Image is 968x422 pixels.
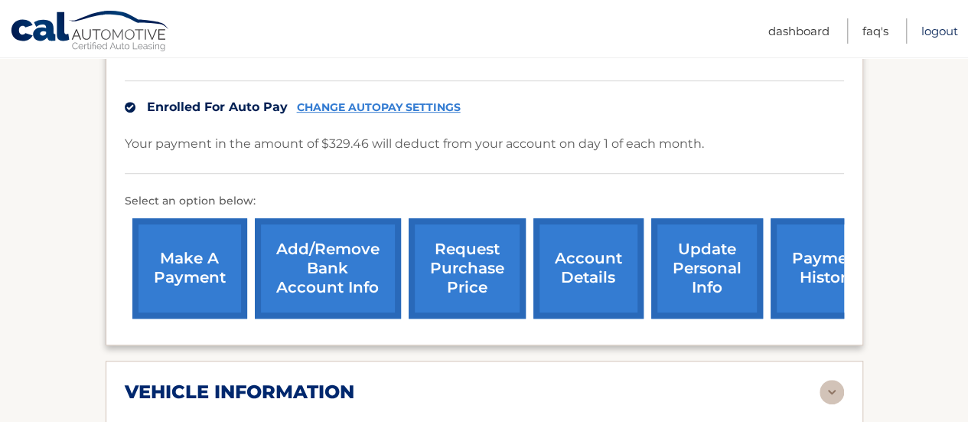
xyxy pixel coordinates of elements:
[409,218,526,319] a: request purchase price
[771,218,885,319] a: payment history
[125,102,135,113] img: check.svg
[125,381,354,404] h2: vehicle information
[132,218,247,319] a: make a payment
[820,380,844,404] img: accordion-rest.svg
[255,218,401,319] a: Add/Remove bank account info
[10,10,171,54] a: Cal Automotive
[862,18,888,44] a: FAQ's
[533,218,644,319] a: account details
[297,101,461,114] a: CHANGE AUTOPAY SETTINGS
[125,133,704,155] p: Your payment in the amount of $329.46 will deduct from your account on day 1 of each month.
[921,18,958,44] a: Logout
[125,192,844,211] p: Select an option below:
[768,18,829,44] a: Dashboard
[147,100,288,114] span: Enrolled For Auto Pay
[651,218,763,319] a: update personal info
